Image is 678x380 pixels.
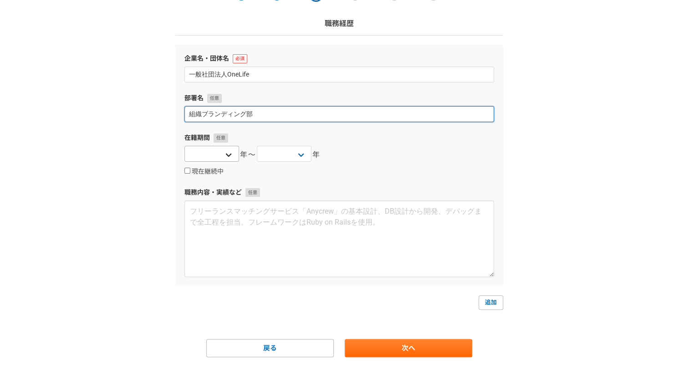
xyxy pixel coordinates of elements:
input: エニィクルー株式会社 [184,67,494,82]
label: 職務内容・実績など [184,188,494,197]
label: 企業名・団体名 [184,54,494,63]
a: 追加 [479,295,503,310]
a: 戻る [206,339,334,357]
label: 部署名 [184,93,494,103]
input: 現在継続中 [184,168,190,174]
span: 年〜 [240,149,256,160]
input: 開発2部 [184,106,494,122]
a: 次へ [345,339,472,357]
label: 現在継続中 [184,168,224,176]
label: 在籍期間 [184,133,494,143]
p: 職務経歴 [325,18,354,29]
span: 年 [312,149,321,160]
